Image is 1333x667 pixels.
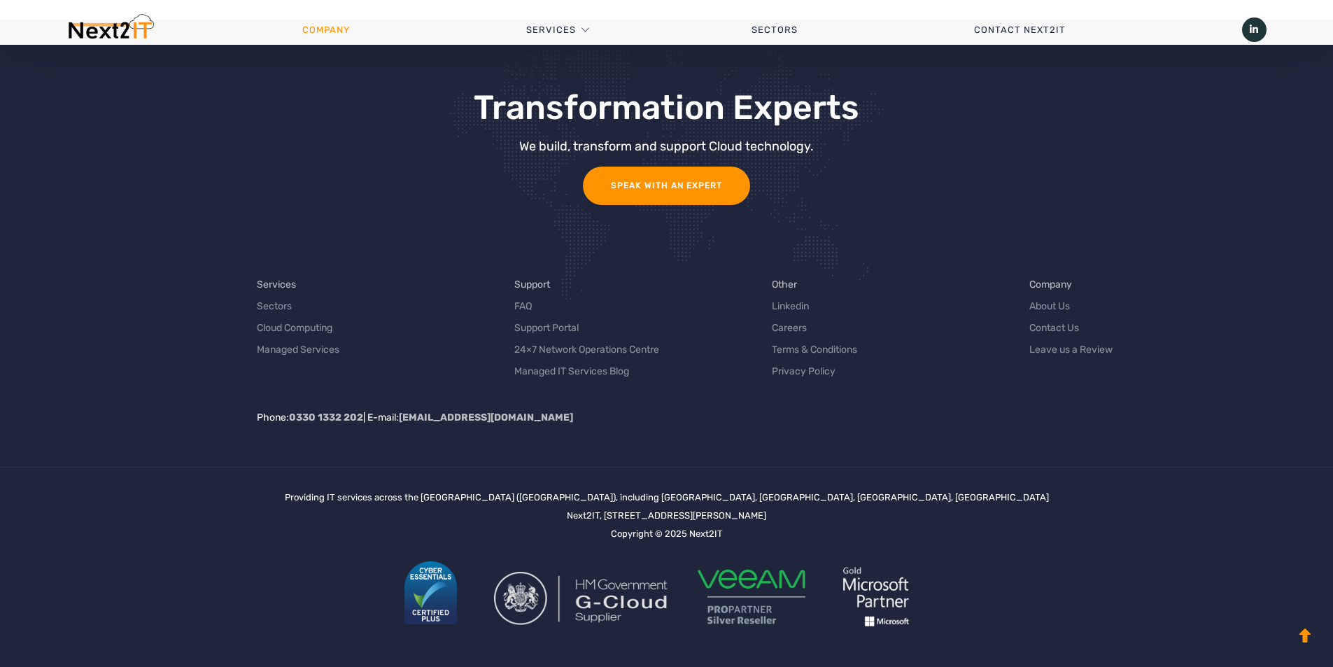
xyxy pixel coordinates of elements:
[257,277,296,292] a: Services
[285,489,1049,645] div: Providing IT services across the [GEOGRAPHIC_DATA] ([GEOGRAPHIC_DATA]), including [GEOGRAPHIC_DAT...
[514,277,550,292] a: Support
[270,90,1063,127] h3: Transformation Experts
[772,342,857,357] a: Terms & Conditions
[1029,342,1113,357] a: Leave us a Review
[66,14,154,45] img: Next2IT
[257,410,1276,425] p: Phone: | E-mail:
[772,321,807,335] a: Careers
[886,9,1154,51] a: Contact Next2IT
[514,299,532,314] a: FAQ
[1029,321,1079,335] a: Contact Us
[1029,277,1072,292] a: Company
[772,364,835,379] a: Privacy Policy
[692,568,811,625] img: veeam-silver-propartner-510.png
[257,342,339,357] a: Managed Services
[1029,299,1070,314] a: About Us
[257,321,332,335] a: Cloud Computing
[257,299,292,314] a: Sectors
[514,342,659,357] a: 24×7 Network Operations Centre
[772,299,809,314] a: Linkedin
[526,9,576,51] a: Services
[404,561,457,624] img: cyberessentials_certification-mark-plus_colour.png
[514,321,579,335] a: Support Portal
[664,9,887,51] a: Sectors
[270,140,1063,153] div: We build, transform and support Cloud technology.
[289,412,363,423] a: 0330 1332 202
[214,9,438,51] a: Company
[583,167,750,205] a: Speak with an Expert
[824,547,929,645] img: logo-whi.png
[772,277,797,292] a: Other
[494,572,669,625] img: G-cloud-supplier-logo.png
[399,412,573,423] a: [EMAIL_ADDRESS][DOMAIN_NAME]
[514,364,629,379] a: Managed IT Services Blog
